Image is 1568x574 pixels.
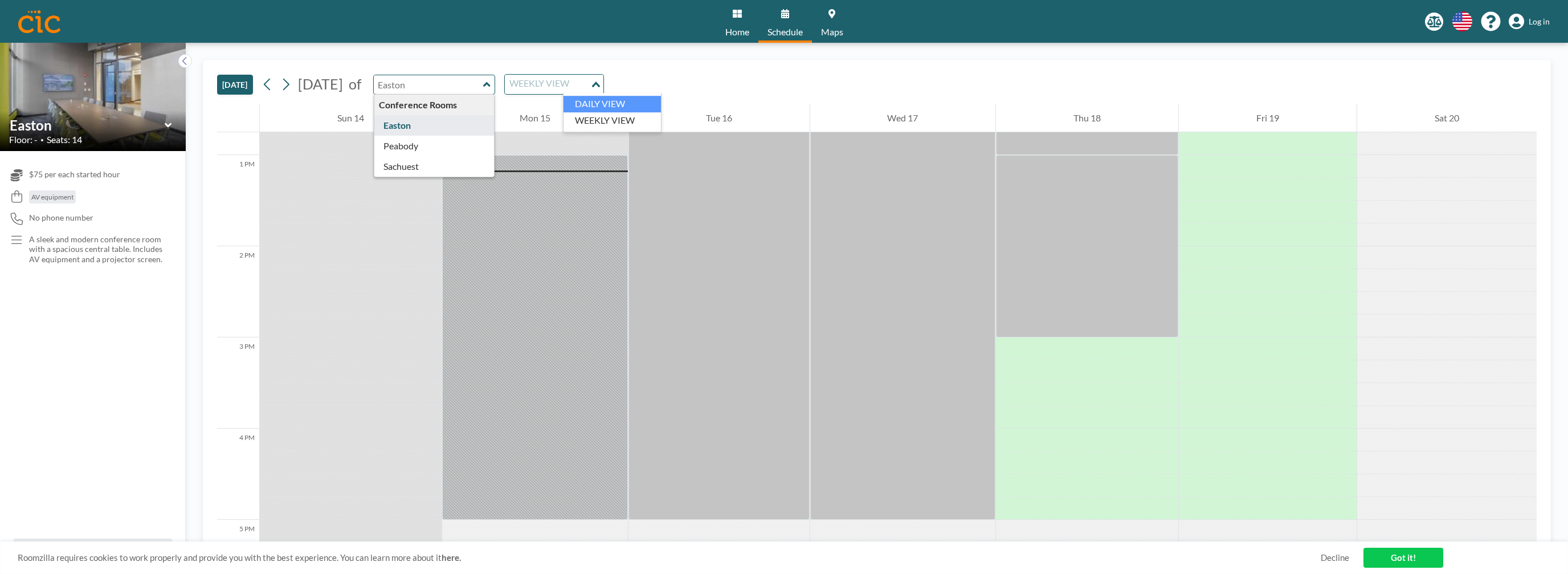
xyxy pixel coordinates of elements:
span: Maps [821,27,843,36]
div: 1 PM [217,155,259,246]
div: 3 PM [217,337,259,429]
span: Schedule [767,27,803,36]
button: All resources [14,539,172,560]
a: Decline [1321,552,1349,563]
span: $75 per each started hour [29,169,120,180]
div: Sat 20 [1357,104,1537,132]
span: Log in [1529,17,1550,27]
div: Easton [374,115,495,136]
div: Fri 19 [1179,104,1357,132]
div: Wed 17 [810,104,996,132]
button: [DATE] [217,75,253,95]
img: organization-logo [18,10,60,33]
div: Tue 16 [628,104,810,132]
span: Home [725,27,749,36]
span: of [349,75,361,93]
div: Sun 14 [260,104,442,132]
div: 2 PM [217,246,259,337]
p: A sleek and modern conference room with a spacious central table. Includes AV equipment and a pro... [29,234,163,264]
span: Floor: - [9,134,38,145]
div: 4 PM [217,429,259,520]
div: Mon 15 [442,104,628,132]
div: Search for option [505,75,603,94]
a: Got it! [1363,548,1443,568]
span: Roomzilla requires cookies to work properly and provide you with the best experience. You can lea... [18,552,1321,563]
a: here. [442,552,461,563]
input: Search for option [506,77,589,92]
div: Sachuest [374,156,495,177]
span: AV equipment [31,193,73,201]
div: Peabody [374,136,495,156]
li: DAILY VIEW [563,96,661,112]
input: Easton [10,117,165,133]
span: Seats: 14 [47,134,82,145]
div: Thu 18 [996,104,1178,132]
input: Easton [374,75,483,94]
li: WEEKLY VIEW [563,112,661,129]
span: [DATE] [298,75,343,92]
div: Conference Rooms [374,95,495,115]
span: No phone number [29,213,93,223]
span: • [40,136,44,144]
a: Log in [1509,14,1550,30]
